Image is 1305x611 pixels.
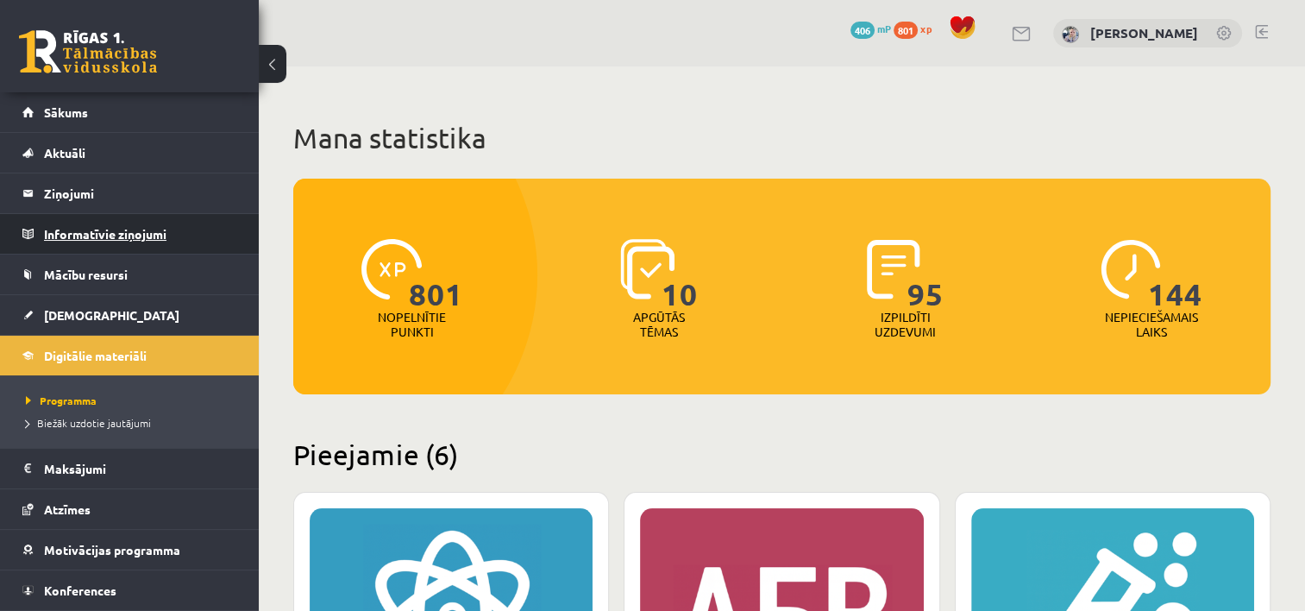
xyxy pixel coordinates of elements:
[409,239,463,310] span: 801
[44,214,237,254] legend: Informatīvie ziņojumi
[26,415,242,431] a: Biežāk uzdotie jautājumi
[44,267,128,282] span: Mācību resursi
[44,307,179,323] span: [DEMOGRAPHIC_DATA]
[1101,239,1161,299] img: icon-clock-7be60019b62300814b6bd22b8e044499b485619524d84068768e800edab66f18.svg
[22,173,237,213] a: Ziņojumi
[877,22,891,35] span: mP
[867,239,920,299] img: icon-completed-tasks-ad58ae20a441b2904462921112bc710f1caf180af7a3daa7317a5a94f2d26646.svg
[1148,239,1202,310] span: 144
[620,239,674,299] img: icon-learned-topics-4a711ccc23c960034f471b6e78daf4a3bad4a20eaf4de84257b87e66633f6470.svg
[22,214,237,254] a: Informatīvie ziņojumi
[907,239,944,310] span: 95
[293,121,1270,155] h1: Mana statistika
[44,501,91,517] span: Atzīmes
[871,310,938,339] p: Izpildīti uzdevumi
[44,449,237,488] legend: Maksājumi
[850,22,891,35] a: 406 mP
[625,310,693,339] p: Apgūtās tēmas
[22,255,237,294] a: Mācību resursi
[894,22,940,35] a: 801 xp
[22,449,237,488] a: Maksājumi
[361,239,422,299] img: icon-xp-0682a9bc20223a9ccc6f5883a126b849a74cddfe5390d2b41b4391c66f2066e7.svg
[26,416,151,430] span: Biežāk uzdotie jautājumi
[894,22,918,39] span: 801
[850,22,875,39] span: 406
[44,542,180,557] span: Motivācijas programma
[22,133,237,173] a: Aktuāli
[22,570,237,610] a: Konferences
[19,30,157,73] a: Rīgas 1. Tālmācības vidusskola
[22,489,237,529] a: Atzīmes
[26,393,242,408] a: Programma
[920,22,932,35] span: xp
[22,295,237,335] a: [DEMOGRAPHIC_DATA]
[1105,310,1198,339] p: Nepieciešamais laiks
[378,310,446,339] p: Nopelnītie punkti
[44,145,85,161] span: Aktuāli
[44,173,237,213] legend: Ziņojumi
[22,92,237,132] a: Sākums
[1090,24,1198,41] a: [PERSON_NAME]
[44,583,116,598] span: Konferences
[22,530,237,570] a: Motivācijas programma
[293,438,1270,471] h2: Pieejamie (6)
[44,348,147,363] span: Digitālie materiāli
[662,239,698,310] span: 10
[22,336,237,375] a: Digitālie materiāli
[1062,26,1079,43] img: Kristīne Vītola
[26,394,97,407] span: Programma
[44,104,88,120] span: Sākums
